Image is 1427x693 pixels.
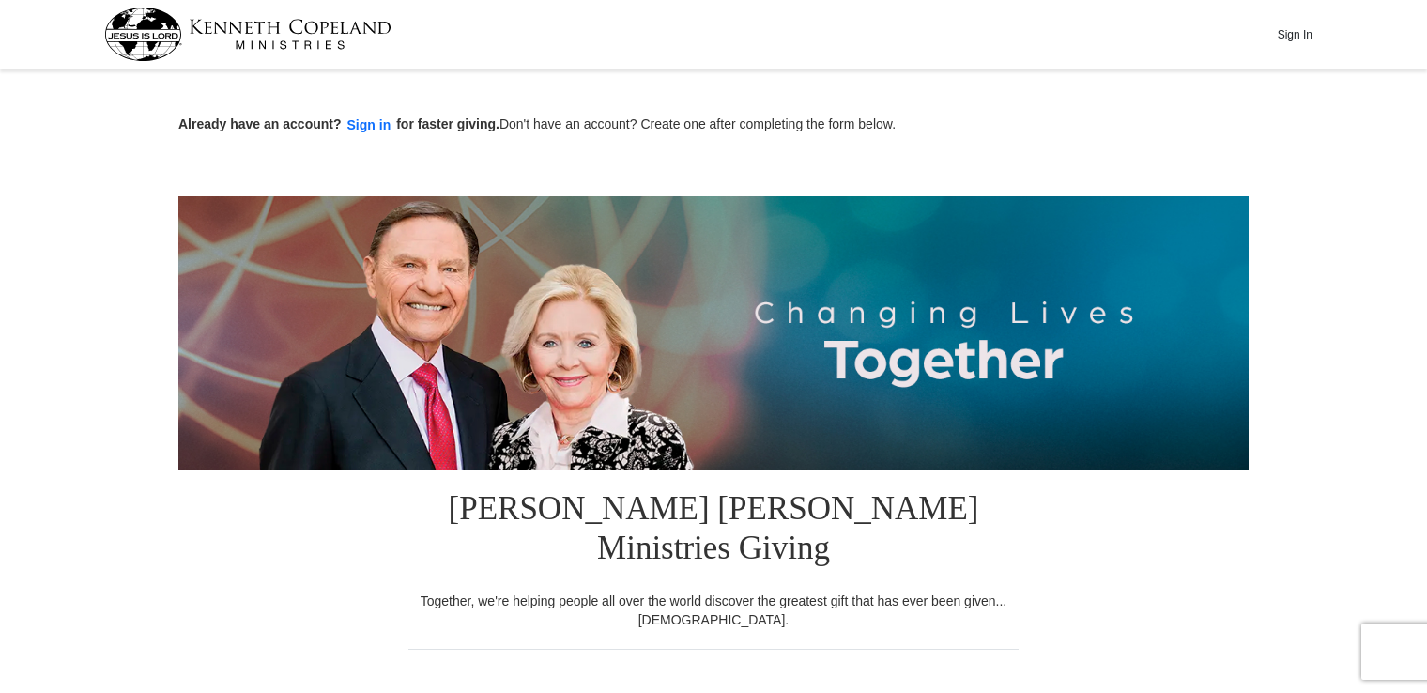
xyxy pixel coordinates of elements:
h1: [PERSON_NAME] [PERSON_NAME] Ministries Giving [408,470,1019,592]
div: Together, we're helping people all over the world discover the greatest gift that has ever been g... [408,592,1019,629]
img: kcm-header-logo.svg [104,8,391,61]
strong: Already have an account? for faster giving. [178,116,499,131]
p: Don't have an account? Create one after completing the form below. [178,115,1249,136]
button: Sign in [342,115,397,136]
button: Sign In [1266,20,1323,49]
